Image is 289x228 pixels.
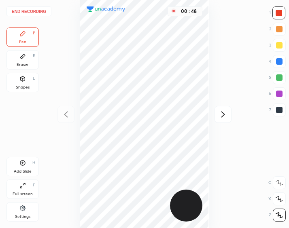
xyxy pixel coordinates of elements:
[16,85,30,89] div: Shapes
[269,55,286,68] div: 4
[33,183,35,187] div: F
[269,6,285,19] div: 1
[6,6,51,16] button: End recording
[33,31,35,35] div: P
[87,6,125,12] img: logo.38c385cc.svg
[269,103,286,116] div: 7
[15,215,30,219] div: Settings
[269,23,286,36] div: 2
[17,63,29,67] div: Eraser
[269,71,286,84] div: 5
[268,192,286,205] div: X
[33,76,35,80] div: L
[269,209,286,222] div: Z
[179,8,199,14] div: 00 : 48
[268,176,286,189] div: C
[19,40,26,44] div: Pen
[269,39,286,52] div: 3
[14,169,32,173] div: Add Slide
[32,160,35,165] div: H
[269,87,286,100] div: 6
[13,192,33,196] div: Full screen
[33,54,35,58] div: E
